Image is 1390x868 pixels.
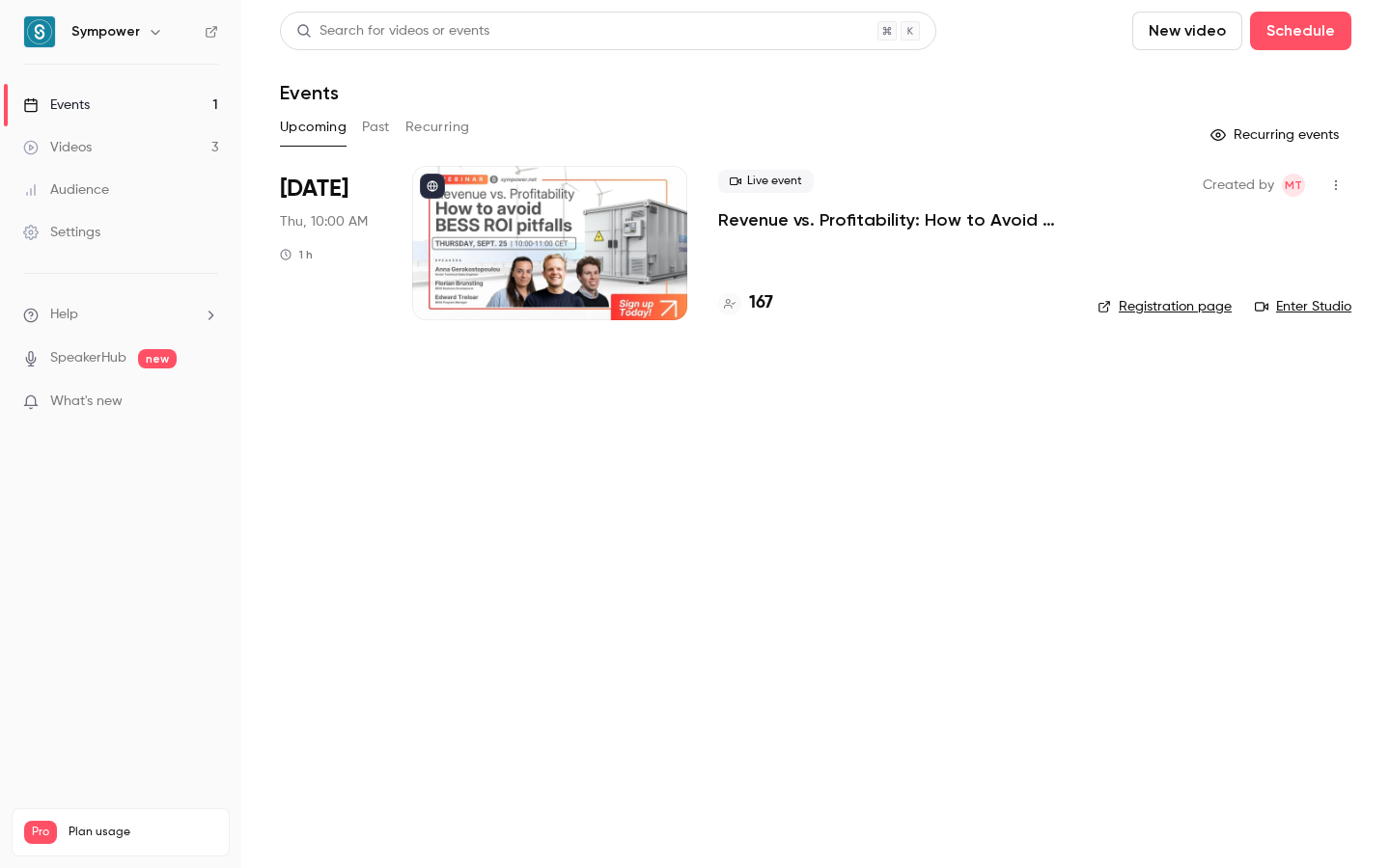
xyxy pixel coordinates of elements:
[405,112,470,143] button: Recurring
[1255,297,1351,316] a: Enter Studio
[138,349,177,368] span: new
[23,180,109,200] div: Audience
[50,392,123,412] span: What's new
[23,305,218,325] li: help-dropdown-opener
[280,212,368,231] span: Thu, 10:00 AM
[280,174,348,204] span: [DATE]
[718,208,1067,231] a: Revenue vs. Profitability: How to Avoid [PERSON_NAME] ROI Pitfalls
[296,21,489,41] div: Search for videos or events
[1285,174,1302,197] span: MT
[50,348,126,368] a: SpeakerHub
[280,247,313,262] div: 1 h
[23,223,100,242] div: Settings
[24,821,57,844] span: Pro
[718,290,773,316] a: 167
[71,22,140,41] h6: Sympower
[1132,12,1242,50] button: New video
[195,393,218,411] iframe: Noticeable Trigger
[50,305,78,325] span: Help
[23,138,92,157] div: Videos
[718,170,814,193] span: Live event
[280,166,381,320] div: Sep 25 Thu, 10:00 AM (Europe/Amsterdam)
[749,290,773,316] h4: 167
[1203,174,1274,197] span: Created by
[69,825,217,840] span: Plan usage
[1282,174,1305,197] span: Manon Thomas
[23,95,90,115] div: Events
[1098,297,1232,316] a: Registration page
[1202,120,1351,150] button: Recurring events
[1250,12,1351,50] button: Schedule
[362,112,390,143] button: Past
[280,81,339,104] h1: Events
[24,16,55,47] img: Sympower
[280,112,347,143] button: Upcoming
